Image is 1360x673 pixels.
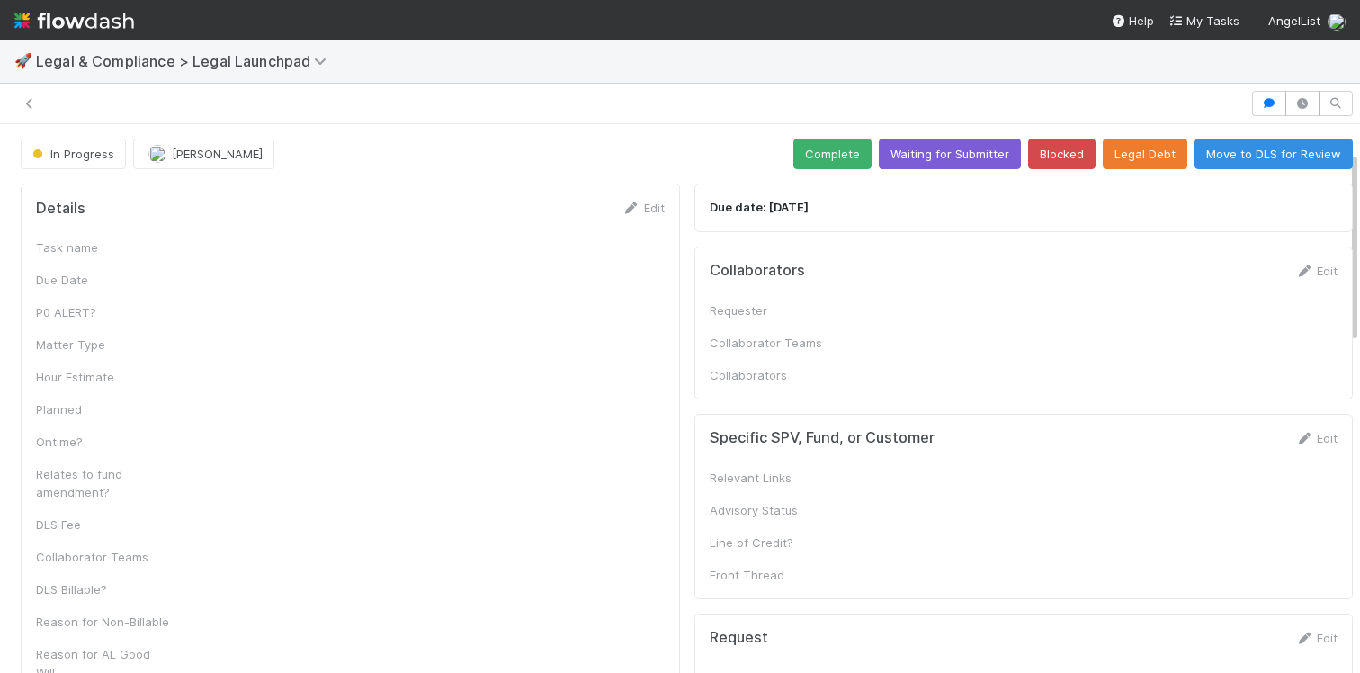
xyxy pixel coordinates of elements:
span: In Progress [29,147,114,161]
div: Reason for Non-Billable [36,613,171,631]
div: Relevant Links [710,469,845,487]
div: Front Thread [710,566,845,584]
div: Collaborator Teams [36,548,171,566]
span: AngelList [1268,13,1320,28]
a: Edit [1295,631,1338,645]
h5: Request [710,629,768,647]
strong: Due date: [DATE] [710,200,809,214]
a: My Tasks [1168,12,1239,30]
div: Relates to fund amendment? [36,465,171,501]
a: Edit [622,201,665,215]
button: Blocked [1028,139,1096,169]
div: Advisory Status [710,501,845,519]
div: Matter Type [36,336,171,354]
span: My Tasks [1168,13,1239,28]
div: Due Date [36,271,171,289]
div: Planned [36,400,171,418]
span: Legal & Compliance > Legal Launchpad [36,52,336,70]
div: Task name [36,238,171,256]
a: Edit [1295,264,1338,278]
div: DLS Fee [36,516,171,534]
button: In Progress [21,139,126,169]
div: Ontime? [36,433,171,451]
div: Requester [710,301,845,319]
h5: Collaborators [710,262,805,280]
button: Complete [793,139,872,169]
div: Collaborator Teams [710,334,845,352]
img: avatar_c076790d-28b7-4a7a-bad0-2a816e3f273c.png [1328,13,1346,31]
button: Move to DLS for Review [1194,139,1353,169]
img: logo-inverted-e16ddd16eac7371096b0.svg [14,5,134,36]
div: Collaborators [710,366,845,384]
div: P0 ALERT? [36,303,171,321]
button: Waiting for Submitter [879,139,1021,169]
a: Edit [1295,431,1338,445]
div: DLS Billable? [36,580,171,598]
span: 🚀 [14,53,32,68]
div: Help [1111,12,1154,30]
div: Line of Credit? [710,534,845,552]
div: Hour Estimate [36,368,171,386]
h5: Specific SPV, Fund, or Customer [710,429,935,447]
button: Legal Debt [1103,139,1187,169]
h5: Details [36,200,85,218]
